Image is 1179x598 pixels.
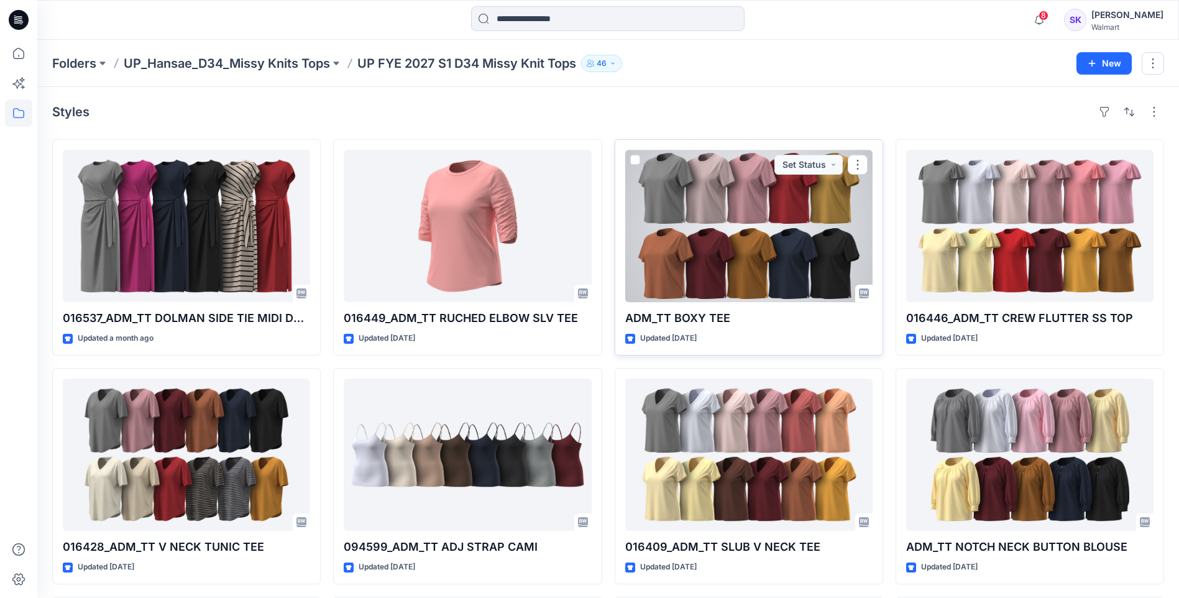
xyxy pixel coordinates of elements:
p: Updated [DATE] [921,561,978,574]
p: Updated [DATE] [359,332,415,345]
span: 8 [1039,11,1048,21]
p: UP FYE 2027 S1 D34 Missy Knit Tops [357,55,576,72]
p: 46 [597,57,607,70]
a: 094599_ADM_TT ADJ STRAP CAMI [344,379,591,531]
button: New [1076,52,1132,75]
p: Updated [DATE] [359,561,415,574]
h4: Styles [52,104,89,119]
a: UP_Hansae_D34_Missy Knits Tops [124,55,330,72]
p: Updated [DATE] [640,561,697,574]
p: ADM_TT BOXY TEE [625,310,873,327]
p: 016446_ADM_TT CREW FLUTTER SS TOP [906,310,1154,327]
a: 016428_ADM_TT V NECK TUNIC TEE [63,379,310,531]
a: 016409_ADM_TT SLUB V NECK TEE [625,379,873,531]
p: Updated [DATE] [640,332,697,345]
p: Updated a month ago [78,332,154,345]
a: Folders [52,55,96,72]
a: 016446_ADM_TT CREW FLUTTER SS TOP [906,150,1154,302]
div: [PERSON_NAME] [1091,7,1163,22]
p: Updated [DATE] [921,332,978,345]
p: 016449_ADM_TT RUCHED ELBOW SLV TEE [344,310,591,327]
p: ADM_TT NOTCH NECK BUTTON BLOUSE [906,538,1154,556]
div: SK [1064,9,1086,31]
div: Walmart [1091,22,1163,32]
p: 016428_ADM_TT V NECK TUNIC TEE [63,538,310,556]
a: ADM_TT NOTCH NECK BUTTON BLOUSE [906,379,1154,531]
p: 016537_ADM_TT DOLMAN SIDE TIE MIDI DRESS [63,310,310,327]
button: 46 [581,55,622,72]
a: ADM_TT BOXY TEE [625,150,873,302]
p: 016409_ADM_TT SLUB V NECK TEE [625,538,873,556]
a: 016449_ADM_TT RUCHED ELBOW SLV TEE [344,150,591,302]
a: 016537_ADM_TT DOLMAN SIDE TIE MIDI DRESS [63,150,310,302]
p: 094599_ADM_TT ADJ STRAP CAMI [344,538,591,556]
p: Updated [DATE] [78,561,134,574]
